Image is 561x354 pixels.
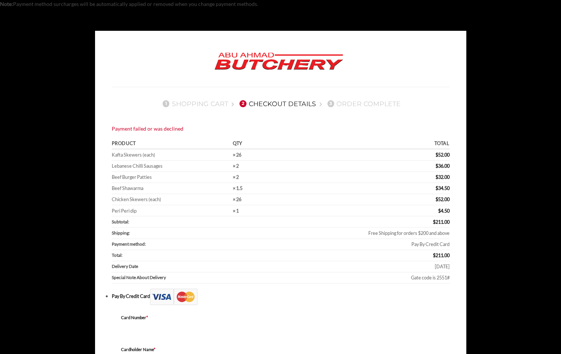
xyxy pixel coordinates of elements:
[239,100,246,107] span: 2
[121,314,270,321] label: Card Number
[150,289,198,305] img: Checkout
[433,252,436,258] span: $
[438,208,450,214] bdi: 4.50
[233,174,239,180] strong: × 2
[112,261,263,272] th: Delivery Date
[436,152,438,158] span: $
[436,196,438,202] span: $
[231,139,262,150] th: Qty
[233,208,239,214] strong: × 1
[436,163,450,169] bdi: 36.00
[433,219,436,225] span: $
[112,139,231,150] th: Product
[262,272,449,283] td: Gate code is 2551#
[146,315,148,320] abbr: required
[233,163,239,169] strong: × 2
[436,185,438,191] span: $
[237,100,316,108] a: 2Checkout details
[436,152,450,158] bdi: 52.00
[112,227,263,239] th: Shipping:
[233,185,242,191] strong: × 1.5
[112,239,263,250] th: Payment method:
[112,194,231,205] td: Chicken Skewers (each)
[112,272,263,283] th: Special Note About Delivery
[436,174,450,180] bdi: 32.00
[163,100,169,107] span: 1
[433,252,450,258] bdi: 211.00
[112,94,450,114] nav: Checkout steps
[233,196,241,202] strong: × 26
[112,125,450,133] div: Payment failed or was declined
[433,219,450,225] bdi: 211.00
[112,293,198,299] label: Pay By Credit Card
[112,150,231,161] td: Kafta Skewers (each)
[112,183,231,194] td: Beef Shawarma
[438,208,441,214] span: $
[262,139,449,150] th: Total
[112,216,263,227] th: Subtotal:
[112,172,231,183] td: Beef Burger Patties
[262,239,449,250] td: Pay By Credit Card
[436,163,438,169] span: $
[154,347,156,352] abbr: required
[262,261,449,272] td: [DATE]
[208,47,349,76] img: Abu Ahmad Butchery
[436,185,450,191] bdi: 34.50
[112,250,263,261] th: Total:
[112,205,231,216] td: Peri Peri dip
[262,227,449,239] td: Free Shipping for orders $200 and above
[112,161,231,172] td: Lebanese Chilli Sausages
[121,346,270,353] label: Cardholder Name
[233,152,241,158] strong: × 26
[160,100,228,108] a: 1Shopping Cart
[436,196,450,202] bdi: 52.00
[436,174,438,180] span: $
